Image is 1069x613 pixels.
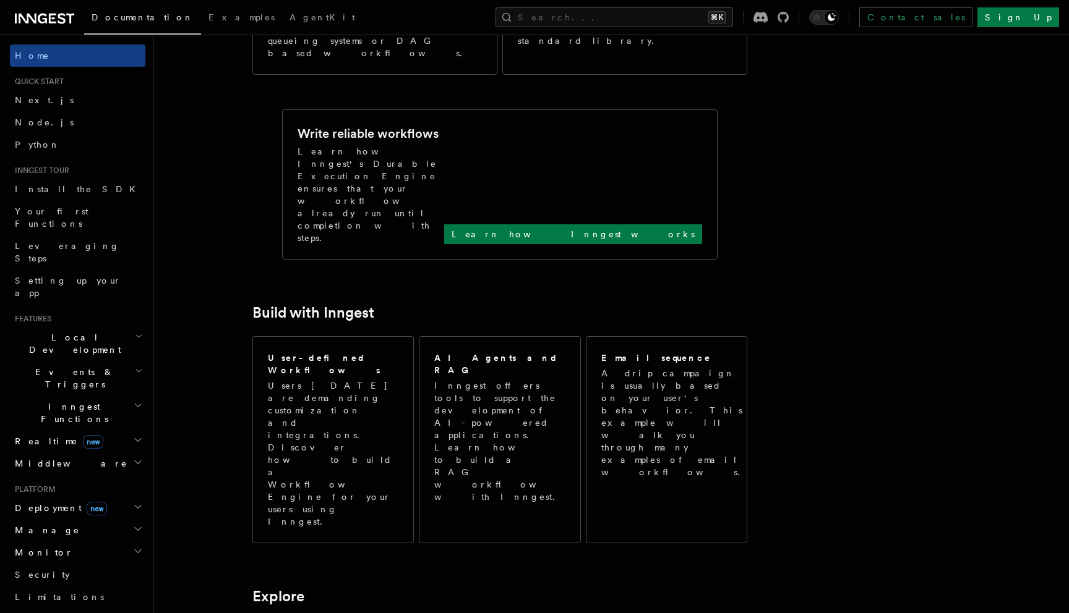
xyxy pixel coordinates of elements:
[601,367,747,478] p: A drip campaign is usually based on your user's behavior. This example will walk you through many...
[10,586,145,608] a: Limitations
[496,7,733,27] button: Search...⌘K
[10,166,69,175] span: Inngest tour
[419,336,580,543] a: AI Agents and RAGInngest offers tools to support the development of AI-powered applications. Lear...
[92,12,194,22] span: Documentation
[84,4,201,35] a: Documentation
[10,484,56,494] span: Platform
[15,241,119,263] span: Leveraging Steps
[977,7,1059,27] a: Sign Up
[586,336,747,543] a: Email sequenceA drip campaign is usually based on your user's behavior. This example will walk yo...
[10,519,145,541] button: Manage
[10,524,80,536] span: Manage
[10,200,145,235] a: Your first Functions
[298,125,439,142] h2: Write reliable workflows
[452,228,695,240] p: Learn how Inngest works
[10,326,145,361] button: Local Development
[10,89,145,111] a: Next.js
[10,178,145,200] a: Install the SDK
[252,336,414,543] a: User-defined WorkflowsUsers [DATE] are demanding customization and integrations. Discover how to ...
[10,546,73,559] span: Monitor
[268,352,398,376] h2: User-defined Workflows
[10,452,145,475] button: Middleware
[10,361,145,395] button: Events & Triggers
[83,435,103,449] span: new
[15,49,49,62] span: Home
[10,133,145,156] a: Python
[15,570,70,580] span: Security
[444,224,702,244] a: Learn how Inngest works
[15,117,74,127] span: Node.js
[10,395,145,430] button: Inngest Functions
[10,564,145,586] a: Security
[15,276,121,298] span: Setting up your app
[859,7,972,27] a: Contact sales
[10,331,135,356] span: Local Development
[10,497,145,519] button: Deploymentnew
[10,457,127,470] span: Middleware
[252,304,374,321] a: Build with Inngest
[10,314,51,324] span: Features
[268,379,398,528] p: Users [DATE] are demanding customization and integrations. Discover how to build a Workflow Engin...
[10,430,145,452] button: Realtimenew
[15,184,143,194] span: Install the SDK
[434,379,567,503] p: Inngest offers tools to support the development of AI-powered applications. Learn how to build a ...
[15,206,88,229] span: Your first Functions
[10,502,107,514] span: Deployment
[809,10,839,25] button: Toggle dark mode
[10,111,145,133] a: Node.js
[208,12,275,22] span: Examples
[15,140,60,150] span: Python
[10,77,64,87] span: Quick start
[10,541,145,564] button: Monitor
[201,4,282,33] a: Examples
[601,352,711,364] h2: Email sequence
[10,269,145,304] a: Setting up your app
[15,95,74,105] span: Next.js
[10,44,145,67] a: Home
[282,4,363,33] a: AgentKit
[252,588,304,605] a: Explore
[708,11,726,23] kbd: ⌘K
[10,435,103,447] span: Realtime
[434,352,567,376] h2: AI Agents and RAG
[15,592,104,602] span: Limitations
[10,235,145,269] a: Leveraging Steps
[10,366,135,391] span: Events & Triggers
[290,12,355,22] span: AgentKit
[10,400,134,425] span: Inngest Functions
[298,145,444,244] p: Learn how Inngest's Durable Execution Engine ensures that your workflow already run until complet...
[87,502,107,515] span: new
